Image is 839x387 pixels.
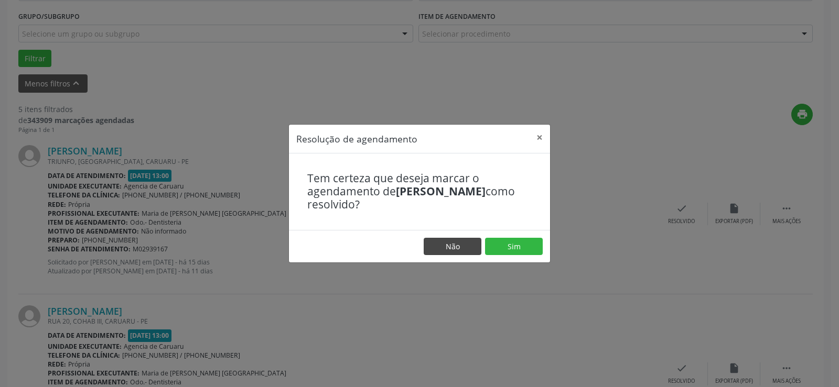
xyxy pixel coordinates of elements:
h4: Tem certeza que deseja marcar o agendamento de como resolvido? [307,172,532,212]
h5: Resolução de agendamento [296,132,417,146]
button: Sim [485,238,543,256]
button: Close [529,125,550,150]
button: Não [424,238,481,256]
b: [PERSON_NAME] [396,184,486,198]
